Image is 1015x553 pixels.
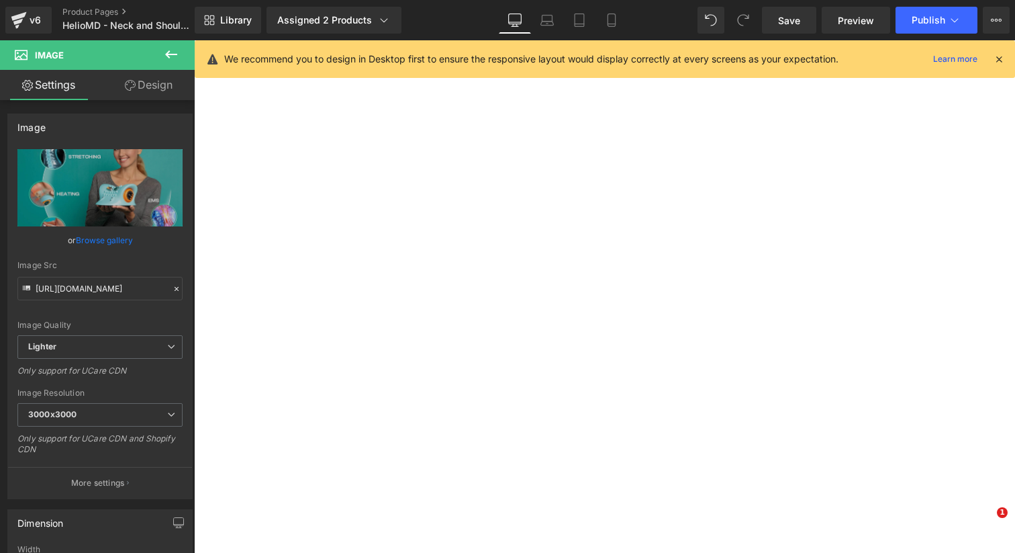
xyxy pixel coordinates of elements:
a: Laptop [531,7,563,34]
a: v6 [5,7,52,34]
div: Image Quality [17,321,183,330]
iframe: Intercom live chat [969,507,1002,540]
div: Assigned 2 Products [277,13,391,27]
span: Save [778,13,800,28]
a: Design [100,70,197,100]
button: Publish [896,7,977,34]
span: HelioMD - Neck and Shoulder Shiatsu Massager [62,20,191,31]
div: Image Resolution [17,388,183,398]
button: More [983,7,1010,34]
div: Dimension [17,510,64,529]
div: Image Src [17,261,183,270]
a: Mobile [595,7,628,34]
span: Library [220,14,252,26]
a: Desktop [499,7,531,34]
p: We recommend you to design in Desktop first to ensure the responsive layout would display correct... [224,52,838,67]
p: More settings [71,477,125,489]
span: 1 [997,507,1008,518]
div: Only support for UCare CDN and Shopify CDN [17,433,183,464]
a: Browse gallery [76,228,133,252]
button: Redo [730,7,757,34]
span: Publish [912,15,945,26]
a: New Library [195,7,261,34]
a: Learn more [928,51,983,67]
a: Tablet [563,7,595,34]
div: or [17,233,183,247]
button: More settings [8,467,192,499]
div: Only support for UCare CDN [17,366,183,385]
a: Preview [822,7,890,34]
div: v6 [27,11,44,29]
button: Undo [697,7,724,34]
b: Lighter [28,341,56,351]
div: Image [17,114,46,133]
b: 3000x3000 [28,409,77,419]
span: Image [35,50,64,60]
input: Link [17,277,183,300]
a: Product Pages [62,7,217,17]
span: Preview [838,13,874,28]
